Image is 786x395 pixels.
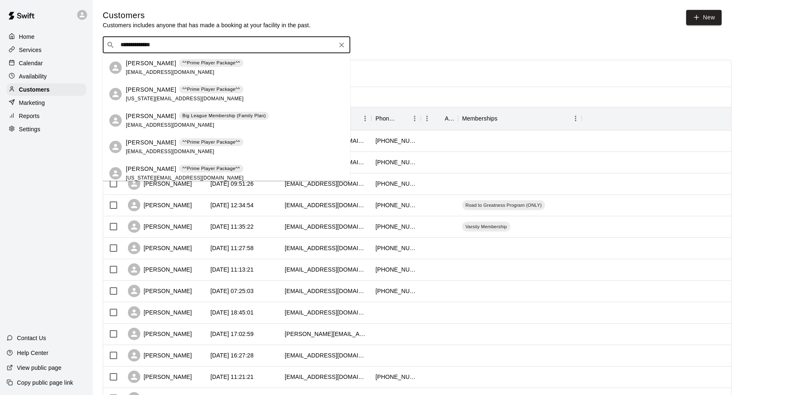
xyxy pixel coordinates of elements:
p: Copy public page link [17,378,73,387]
button: Menu [359,112,371,125]
div: Phone Number [375,107,397,130]
button: Menu [569,112,582,125]
div: kpaddy85@yahoo.com [285,201,367,209]
div: Justin Williams [109,61,122,74]
p: [PERSON_NAME] [126,85,176,94]
div: +13372745218 [375,201,417,209]
button: Sort [397,113,408,124]
div: Phone Number [371,107,421,130]
p: [PERSON_NAME] [126,112,176,121]
div: +19037014169 [375,137,417,145]
div: Search customers by name or email [103,37,350,53]
a: Calendar [7,57,86,69]
div: 2025-09-09 11:21:21 [210,373,254,381]
span: Road to Greatness Program (ONLY) [462,202,545,208]
a: Availability [7,70,86,83]
div: +13372229117 [375,244,417,252]
div: dustinwelch139@gmail.com [285,351,367,360]
span: [EMAIL_ADDRESS][DOMAIN_NAME] [126,122,215,128]
div: amandawittenhagen@gmail.com [285,222,367,231]
div: [PERSON_NAME] [128,199,192,211]
button: Sort [498,113,509,124]
p: ^^Prime Player Package^^ [182,86,240,93]
div: Memberships [462,107,498,130]
a: Services [7,44,86,56]
p: [PERSON_NAME] [126,59,176,68]
p: Calendar [19,59,43,67]
div: Road to Greatness Program (ONLY) [462,200,545,210]
a: Settings [7,123,86,135]
div: +13373484877 [375,287,417,295]
div: chrismckee14@yahoo.com [285,308,367,317]
div: 2025-09-10 11:13:21 [210,265,254,274]
p: Reports [19,112,40,120]
div: jsriley_05@yahoo.com [285,180,367,188]
p: Customers [19,85,50,94]
p: [PERSON_NAME] [126,165,176,173]
span: [US_STATE][EMAIL_ADDRESS][DOMAIN_NAME] [126,96,243,102]
div: Jessica Davis [109,88,122,100]
a: Reports [7,110,86,122]
div: 2025-09-10 07:25:03 [210,287,254,295]
a: New [686,10,722,25]
div: chelseaaycock1@gmail.com [285,287,367,295]
div: stefdickerson@yahoo.com [285,244,367,252]
a: Customers [7,83,86,96]
p: ^^Prime Player Package^^ [182,139,240,146]
span: [EMAIL_ADDRESS][DOMAIN_NAME] [126,69,215,75]
button: Menu [421,112,433,125]
button: Sort [433,113,445,124]
span: [US_STATE][EMAIL_ADDRESS][DOMAIN_NAME] [126,175,243,181]
div: 2025-09-13 12:34:54 [210,201,254,209]
div: jeremyjsalazar@gmail.com [285,373,367,381]
div: katherine.diron@icloud.com [285,330,367,338]
div: 2025-09-14 09:51:26 [210,180,254,188]
div: 2025-09-09 17:02:59 [210,330,254,338]
div: 2025-09-09 16:27:28 [210,351,254,360]
div: [PERSON_NAME] [128,220,192,233]
p: ^^Prime Player Package^^ [182,59,240,66]
div: 2025-09-09 18:45:01 [210,308,254,317]
div: [PERSON_NAME] [128,177,192,190]
div: Brandy Steech [109,114,122,127]
a: Marketing [7,97,86,109]
button: Menu [408,112,421,125]
div: [PERSON_NAME] [128,263,192,276]
p: Settings [19,125,40,133]
h5: Customers [103,10,311,21]
div: 2025-09-12 11:27:58 [210,244,254,252]
p: Contact Us [17,334,46,342]
p: Big League Membership (Family Plan) [182,112,266,119]
div: Logan Davis [109,167,122,180]
div: [PERSON_NAME] [128,242,192,254]
div: Age [421,107,458,130]
p: Customers includes anyone that has made a booking at your facility in the past. [103,21,311,29]
div: +13373751527 [375,373,417,381]
div: Email [281,107,371,130]
a: Home [7,31,86,43]
div: [PERSON_NAME] [128,349,192,362]
div: [PERSON_NAME] [128,328,192,340]
div: 2025-09-13 11:35:22 [210,222,254,231]
div: adiamond0214@gmail.com [285,265,367,274]
div: +13374254811 [375,265,417,274]
div: [PERSON_NAME] [128,371,192,383]
span: Varsity Membership [462,223,510,230]
div: [PERSON_NAME] [128,306,192,319]
p: View public page [17,364,61,372]
div: Varsity Membership [462,222,510,232]
p: Home [19,33,35,41]
div: +13375099902 [375,158,417,166]
p: Availability [19,72,47,80]
div: +13373963836 [375,180,417,188]
p: Help Center [17,349,48,357]
p: Marketing [19,99,45,107]
div: [PERSON_NAME] [128,285,192,297]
